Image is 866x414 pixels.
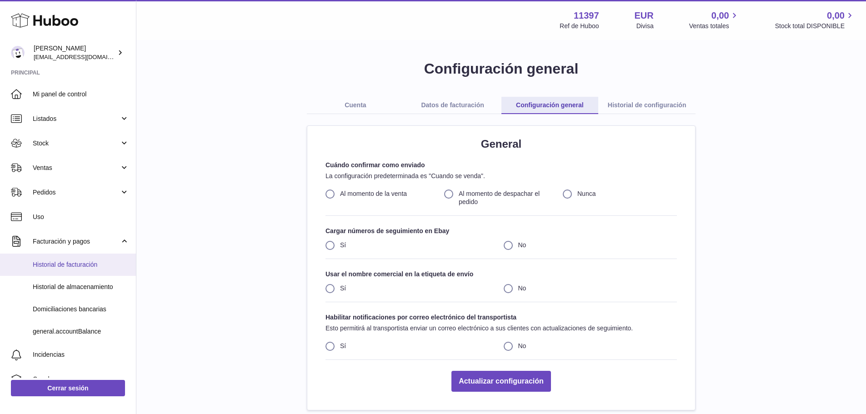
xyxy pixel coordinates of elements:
div: [PERSON_NAME] [34,44,115,61]
h1: Configuración general [151,59,851,79]
p: La configuración predeterminada es "Cuando se venda". [325,172,677,180]
a: Historial de configuración [598,97,696,114]
span: Pedidos [33,188,120,197]
img: info@luckybur.com [11,46,25,60]
strong: Cuándo confirmar como enviado [325,161,677,170]
span: [EMAIL_ADDRESS][DOMAIN_NAME] [34,53,134,60]
a: Back to Top [14,12,49,20]
label: No [504,342,677,350]
strong: Habilitar notificaciones por correo electrónico del transportista [325,313,677,322]
label: Sí [325,284,499,293]
h2: General [325,137,677,151]
span: 0,00 [827,10,845,22]
span: Historial de almacenamiento [33,283,129,291]
a: Cerrar sesión [11,380,125,396]
strong: Usar el nombre comercial en la etiqueta de envío [325,270,677,279]
span: 0,00 [711,10,729,22]
h3: Estilo [4,29,133,39]
span: Facturación y pagos [33,237,120,246]
div: Divisa [636,22,654,30]
div: Outline [4,4,133,12]
label: Tamaño de fuente [4,55,55,63]
span: Domiciliaciones bancarias [33,305,129,314]
span: Stock [33,139,120,148]
span: 16 px [11,63,25,71]
label: Sí [325,342,499,350]
label: No [504,241,677,249]
strong: EUR [635,10,654,22]
button: Actualizar configuración [451,371,551,392]
span: Mi panel de control [33,90,129,99]
span: Stock total DISPONIBLE [775,22,855,30]
a: 0,00 Ventas totales [689,10,740,30]
span: Listados [33,115,120,123]
a: Datos de facturación [404,97,501,114]
span: Ventas [33,164,120,172]
label: Al momento de la venta [325,190,440,198]
span: Uso [33,213,129,221]
span: general.accountBalance [33,327,129,336]
label: Nunca [563,190,677,198]
span: Historial de facturación [33,260,129,269]
span: Incidencias [33,350,129,359]
strong: Cargar números de seguimiento en Ebay [325,227,677,235]
span: Ventas totales [689,22,740,30]
div: Ref de Huboo [560,22,599,30]
label: Sí [325,241,499,249]
label: No [504,284,677,293]
a: Cuenta [307,97,404,114]
label: Al momento de despachar el pedido [444,190,558,207]
span: Canales [33,375,129,384]
a: Configuración general [501,97,599,114]
a: 0,00 Stock total DISPONIBLE [775,10,855,30]
p: Esto permitirá al transportista enviar un correo electrónico a sus clientes con actualizaciones d... [325,324,677,333]
strong: 11397 [574,10,599,22]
